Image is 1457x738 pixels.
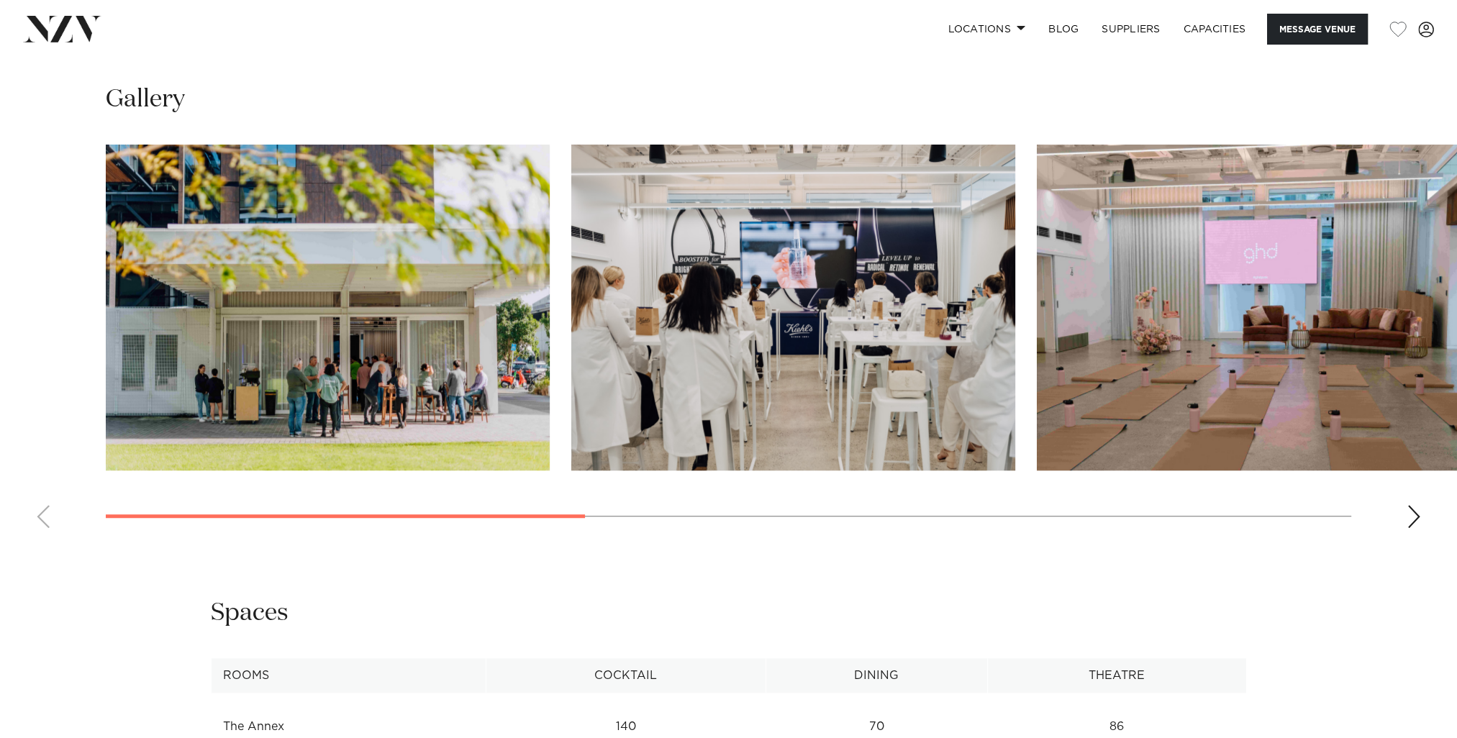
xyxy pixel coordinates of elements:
[23,16,101,42] img: nzv-logo.png
[766,658,987,693] th: Dining
[571,145,1015,470] swiper-slide: 2 / 7
[1090,14,1171,45] a: SUPPLIERS
[106,145,550,470] swiper-slide: 1 / 7
[211,597,289,629] h2: Spaces
[1172,14,1258,45] a: Capacities
[936,14,1037,45] a: Locations
[486,658,766,693] th: Cocktail
[106,83,185,116] h2: Gallery
[1267,14,1368,45] button: Message Venue
[1037,14,1090,45] a: BLOG
[987,658,1246,693] th: Theatre
[211,658,486,693] th: Rooms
